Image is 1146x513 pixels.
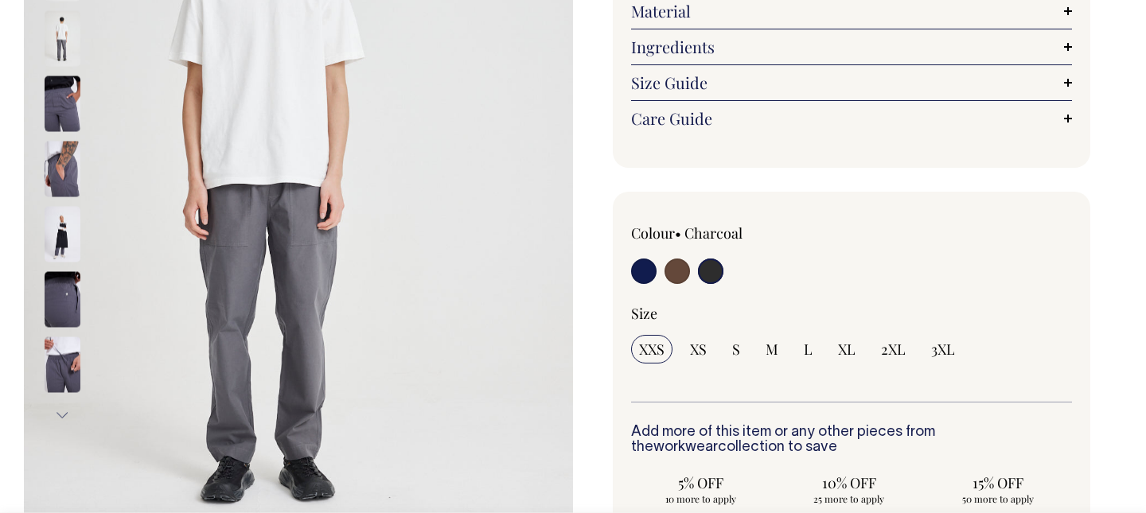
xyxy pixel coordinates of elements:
[684,223,743,243] label: Charcoal
[631,73,1072,92] a: Size Guide
[45,206,80,262] img: charcoal
[690,340,707,359] span: XS
[675,223,681,243] span: •
[45,336,80,392] img: charcoal
[631,37,1072,56] a: Ingredients
[788,492,911,505] span: 25 more to apply
[653,441,718,454] a: workwear
[788,473,911,492] span: 10% OFF
[631,304,1072,323] div: Size
[936,492,1059,505] span: 50 more to apply
[758,335,786,363] input: M
[639,473,762,492] span: 5% OFF
[804,340,813,359] span: L
[631,2,1072,21] a: Material
[724,335,748,363] input: S
[45,10,80,66] img: charcoal
[732,340,740,359] span: S
[780,468,919,510] input: 10% OFF 25 more to apply
[639,492,762,505] span: 10 more to apply
[639,340,665,359] span: XXS
[838,340,856,359] span: XL
[631,223,808,243] div: Colour
[631,425,1072,457] h6: Add more of this item or any other pieces from the collection to save
[682,335,715,363] input: XS
[830,335,863,363] input: XL
[45,141,80,196] img: charcoal
[45,76,80,131] img: charcoal
[881,340,906,359] span: 2XL
[873,335,914,363] input: 2XL
[631,335,672,363] input: XXS
[766,340,778,359] span: M
[796,335,821,363] input: L
[936,473,1059,492] span: 15% OFF
[50,397,74,433] button: Next
[631,109,1072,128] a: Care Guide
[923,335,963,363] input: 3XL
[45,271,80,327] img: charcoal
[928,468,1067,510] input: 15% OFF 50 more to apply
[931,340,955,359] span: 3XL
[631,468,770,510] input: 5% OFF 10 more to apply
